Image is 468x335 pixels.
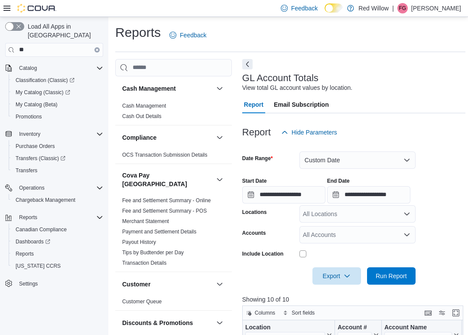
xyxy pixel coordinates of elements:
[16,238,50,245] span: Dashboards
[12,141,58,151] a: Purchase Orders
[12,99,103,110] span: My Catalog (Beta)
[397,3,408,13] div: Fred Gopher
[291,4,318,13] span: Feedback
[2,277,107,290] button: Settings
[411,3,461,13] p: [PERSON_NAME]
[9,260,107,272] button: [US_STATE] CCRS
[16,155,65,162] span: Transfers (Classic)
[16,77,75,84] span: Classification (Classic)
[122,239,156,245] a: Payout History
[19,214,37,221] span: Reports
[5,59,103,312] nav: Complex example
[180,31,206,39] span: Feedback
[9,86,107,99] a: My Catalog (Classic)
[2,182,107,194] button: Operations
[122,152,208,158] a: OCS Transaction Submission Details
[2,62,107,74] button: Catalog
[9,236,107,248] a: Dashboards
[9,152,107,164] a: Transfers (Classic)
[122,103,166,109] a: Cash Management
[451,308,461,318] button: Enter fullscreen
[24,22,103,39] span: Load All Apps in [GEOGRAPHIC_DATA]
[19,280,38,287] span: Settings
[122,218,169,224] a: Merchant Statement
[12,87,103,98] span: My Catalog (Classic)
[274,96,329,113] span: Email Subscription
[16,212,41,223] button: Reports
[2,211,107,223] button: Reports
[384,323,452,332] div: Account Name
[16,167,37,174] span: Transfers
[166,26,210,44] a: Feedback
[12,236,103,247] span: Dashboards
[312,267,361,285] button: Export
[399,3,406,13] span: FG
[115,296,232,310] div: Customer
[242,127,271,138] h3: Report
[242,186,325,204] input: Press the down key to open a popover containing a calendar.
[115,195,232,272] div: Cova Pay [GEOGRAPHIC_DATA]
[12,249,37,259] a: Reports
[243,308,279,318] button: Columns
[12,141,103,151] span: Purchase Orders
[115,24,161,41] h1: Reports
[122,250,184,256] a: Tips by Budtender per Day
[318,267,356,285] span: Export
[9,194,107,206] button: Chargeback Management
[292,128,337,137] span: Hide Parameters
[122,171,213,188] button: Cova Pay [GEOGRAPHIC_DATA]
[12,261,64,271] a: [US_STATE] CCRS
[122,84,176,93] h3: Cash Management
[244,96,263,113] span: Report
[12,99,61,110] a: My Catalog (Beta)
[12,195,79,205] a: Chargeback Management
[19,184,45,191] span: Operations
[122,299,162,305] a: Customer Queue
[242,230,266,236] label: Accounts
[2,128,107,140] button: Inventory
[122,133,156,142] h3: Compliance
[122,280,150,289] h3: Customer
[12,112,103,122] span: Promotions
[255,309,275,316] span: Columns
[16,263,61,269] span: [US_STATE] CCRS
[12,224,103,235] span: Canadian Compliance
[16,183,48,193] button: Operations
[12,87,74,98] a: My Catalog (Classic)
[9,140,107,152] button: Purchase Orders
[292,309,315,316] span: Sort fields
[16,143,55,150] span: Purchase Orders
[122,218,169,225] span: Merchant Statement
[115,101,232,125] div: Cash Management
[12,224,70,235] a: Canadian Compliance
[16,212,103,223] span: Reports
[423,308,433,318] button: Keyboard shortcuts
[122,208,207,214] a: Fee and Settlement Summary - POS
[242,295,465,304] p: Showing 10 of 10
[122,151,208,158] span: OCS Transaction Submission Details
[16,250,34,257] span: Reports
[214,174,225,185] button: Cova Pay [GEOGRAPHIC_DATA]
[403,210,410,217] button: Open list of options
[122,259,166,266] span: Transaction Details
[122,113,162,119] a: Cash Out Details
[338,323,372,332] div: Account #
[17,4,56,13] img: Cova
[122,280,213,289] button: Customer
[122,229,196,235] a: Payment and Settlement Details
[392,3,394,13] p: |
[214,318,225,328] button: Discounts & Promotions
[16,63,40,73] button: Catalog
[12,112,45,122] a: Promotions
[12,165,41,176] a: Transfers
[12,195,103,205] span: Chargeback Management
[16,279,41,289] a: Settings
[16,197,75,204] span: Chargeback Management
[122,319,213,327] button: Discounts & Promotions
[242,250,283,257] label: Include Location
[358,3,389,13] p: Red Willow
[122,249,184,256] span: Tips by Budtender per Day
[9,74,107,86] a: Classification (Classic)
[242,73,318,83] h3: GL Account Totals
